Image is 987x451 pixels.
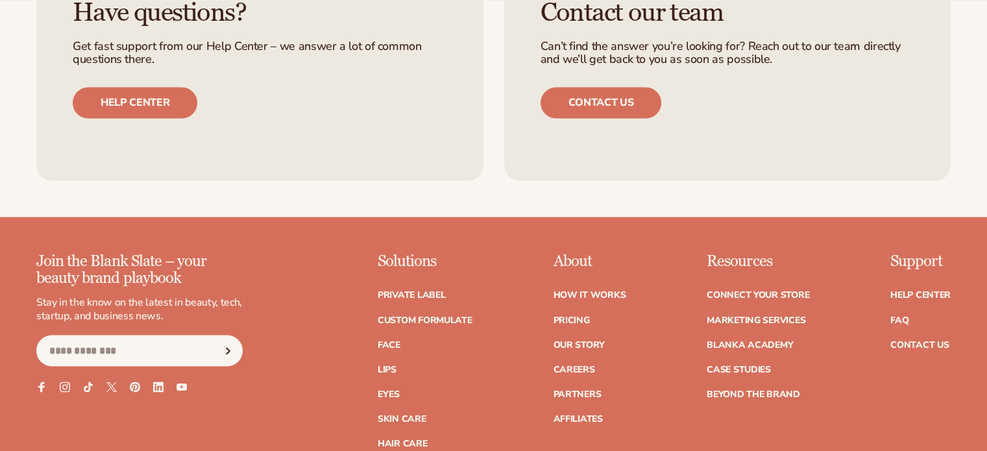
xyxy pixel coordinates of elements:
[553,253,626,270] p: About
[378,315,472,324] a: Custom formulate
[378,365,396,374] a: Lips
[553,414,602,423] a: Affiliates
[707,253,809,270] p: Resources
[378,414,426,423] a: Skin Care
[378,389,400,398] a: Eyes
[553,291,626,300] a: How It Works
[213,335,242,366] button: Subscribe
[707,315,805,324] a: Marketing services
[890,253,951,270] p: Support
[378,253,472,270] p: Solutions
[73,40,447,66] p: Get fast support from our Help Center – we answer a lot of common questions there.
[73,87,197,118] a: Help center
[890,291,951,300] a: Help Center
[541,40,915,66] p: Can’t find the answer you’re looking for? Reach out to our team directly and we’ll get back to yo...
[707,365,771,374] a: Case Studies
[36,253,243,287] p: Join the Blank Slate – your beauty brand playbook
[378,439,427,448] a: Hair Care
[553,315,589,324] a: Pricing
[36,295,243,323] p: Stay in the know on the latest in beauty, tech, startup, and business news.
[553,389,601,398] a: Partners
[541,87,662,118] a: Contact us
[707,389,800,398] a: Beyond the brand
[553,340,604,349] a: Our Story
[378,291,445,300] a: Private label
[707,291,809,300] a: Connect your store
[553,365,594,374] a: Careers
[890,340,949,349] a: Contact Us
[707,340,793,349] a: Blanka Academy
[378,340,400,349] a: Face
[890,315,908,324] a: FAQ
